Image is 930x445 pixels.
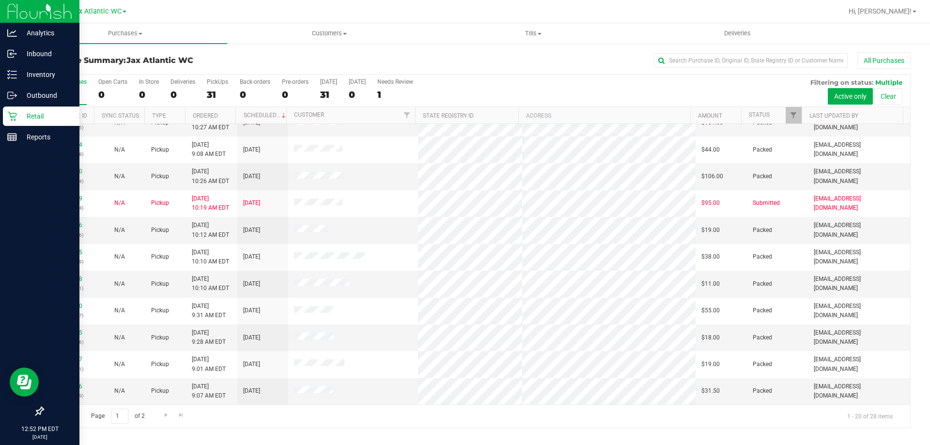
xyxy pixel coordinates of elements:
[698,112,722,119] a: Amount
[114,252,125,261] button: N/A
[151,172,169,181] span: Pickup
[192,221,229,239] span: [DATE] 10:12 AM EDT
[114,226,125,235] button: N/A
[139,78,159,85] div: In Store
[243,279,260,289] span: [DATE]
[151,145,169,154] span: Pickup
[814,355,904,373] span: [EMAIL_ADDRESS][DOMAIN_NAME]
[83,409,153,424] span: Page of 2
[377,78,413,85] div: Needs Review
[114,387,125,394] span: Not Applicable
[635,23,839,44] a: Deliveries
[349,89,366,100] div: 0
[17,90,75,101] p: Outbound
[114,253,125,260] span: Not Applicable
[753,145,772,154] span: Packed
[207,78,228,85] div: PickUps
[170,89,195,100] div: 0
[55,356,82,363] a: 11853847
[102,112,139,119] a: Sync Status
[814,302,904,320] span: [EMAIL_ADDRESS][DOMAIN_NAME]
[874,88,902,105] button: Clear
[320,89,337,100] div: 31
[240,78,270,85] div: Back-orders
[114,280,125,287] span: Not Applicable
[98,78,127,85] div: Open Carts
[786,107,802,123] a: Filter
[23,29,227,38] span: Purchases
[126,56,193,65] span: Jax Atlantic WC
[111,409,128,424] input: 1
[399,107,415,123] a: Filter
[55,329,82,336] a: 11854085
[857,52,911,69] button: All Purchases
[701,226,720,235] span: $19.00
[753,279,772,289] span: Packed
[701,360,720,369] span: $19.00
[701,145,720,154] span: $44.00
[814,140,904,159] span: [EMAIL_ADDRESS][DOMAIN_NAME]
[114,360,125,369] button: N/A
[151,306,169,315] span: Pickup
[701,199,720,208] span: $95.00
[55,141,82,148] a: 11853824
[227,23,431,44] a: Customers
[170,78,195,85] div: Deliveries
[151,199,169,208] span: Pickup
[207,89,228,100] div: 31
[7,91,17,100] inline-svg: Outbound
[4,433,75,441] p: [DATE]
[4,425,75,433] p: 12:52 PM EDT
[711,29,764,38] span: Deliveries
[114,173,125,180] span: Not Applicable
[7,49,17,59] inline-svg: Inbound
[114,306,125,315] button: N/A
[192,355,226,373] span: [DATE] 9:01 AM EDT
[7,28,17,38] inline-svg: Analytics
[828,88,873,105] button: Active only
[98,89,127,100] div: 0
[17,48,75,60] p: Inbound
[875,78,902,86] span: Multiple
[814,275,904,293] span: [EMAIL_ADDRESS][DOMAIN_NAME]
[114,334,125,341] span: Not Applicable
[192,382,226,400] span: [DATE] 9:07 AM EDT
[151,360,169,369] span: Pickup
[23,23,227,44] a: Purchases
[809,112,858,119] a: Last Updated By
[810,78,873,86] span: Filtering on status:
[814,382,904,400] span: [EMAIL_ADDRESS][DOMAIN_NAME]
[192,248,229,266] span: [DATE] 10:10 AM EDT
[152,112,166,119] a: Type
[814,248,904,266] span: [EMAIL_ADDRESS][DOMAIN_NAME]
[753,226,772,235] span: Packed
[518,107,690,124] th: Address
[114,145,125,154] button: N/A
[320,78,337,85] div: [DATE]
[377,89,413,100] div: 1
[114,333,125,342] button: N/A
[243,252,260,261] span: [DATE]
[55,168,82,175] a: 11854540
[753,252,772,261] span: Packed
[55,195,82,202] a: 11854399
[243,199,260,208] span: [DATE]
[43,56,332,65] h3: Purchase Summary:
[55,303,82,309] a: 11854140
[192,302,226,320] span: [DATE] 9:31 AM EDT
[701,172,723,181] span: $106.00
[243,360,260,369] span: [DATE]
[814,167,904,185] span: [EMAIL_ADDRESS][DOMAIN_NAME]
[243,172,260,181] span: [DATE]
[753,386,772,396] span: Packed
[17,27,75,39] p: Analytics
[192,328,226,347] span: [DATE] 9:28 AM EDT
[174,409,188,422] a: Go to the last page
[282,89,309,100] div: 0
[151,386,169,396] span: Pickup
[753,306,772,315] span: Packed
[294,111,324,118] a: Customer
[349,78,366,85] div: [DATE]
[849,7,912,15] span: Hi, [PERSON_NAME]!
[55,383,82,390] a: 11853836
